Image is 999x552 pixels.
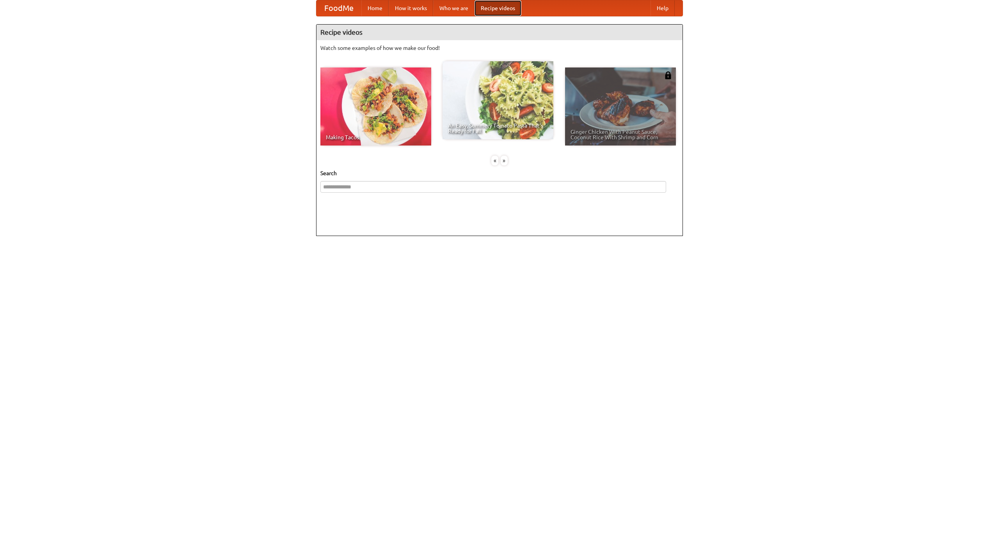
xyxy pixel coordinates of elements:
h4: Recipe videos [316,25,683,40]
a: FoodMe [316,0,361,16]
div: » [501,156,508,165]
span: An Easy, Summery Tomato Pasta That's Ready for Fall [448,123,548,134]
h5: Search [320,169,679,177]
a: Help [651,0,675,16]
div: « [491,156,498,165]
a: Home [361,0,389,16]
a: Making Tacos [320,67,431,146]
p: Watch some examples of how we make our food! [320,44,679,52]
span: Making Tacos [326,135,426,140]
a: Who we are [433,0,475,16]
img: 483408.png [664,71,672,79]
a: How it works [389,0,433,16]
a: An Easy, Summery Tomato Pasta That's Ready for Fall [443,61,553,139]
a: Recipe videos [475,0,521,16]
